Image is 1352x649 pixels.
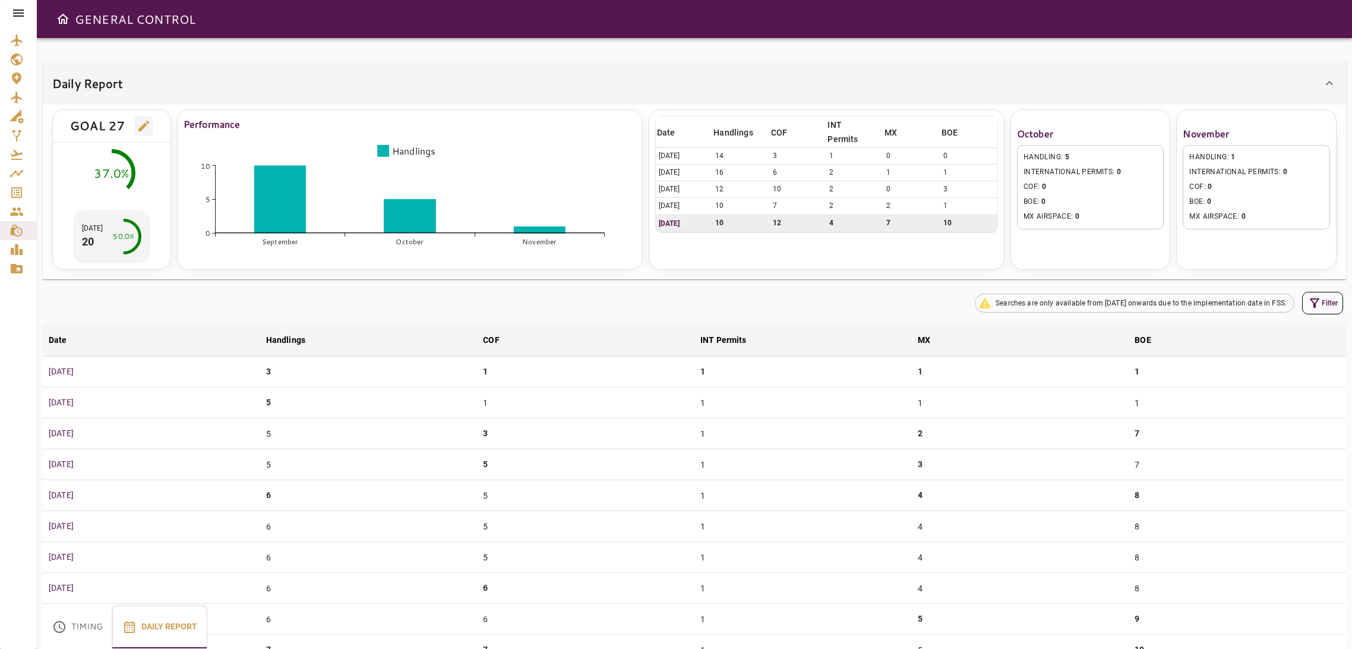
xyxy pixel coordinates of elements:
td: 6 [260,573,478,604]
td: 1 [694,387,912,418]
td: 0 [940,148,997,165]
p: 5 [266,396,271,409]
td: 0 [883,148,940,165]
button: Timing [43,606,112,648]
span: COF : [1189,181,1323,193]
tspan: September [262,237,298,247]
tspan: 10 [201,160,210,171]
div: 50.0% [113,231,134,242]
td: 4 [912,573,1129,604]
span: 0 [1117,168,1121,176]
p: [DATE] [49,582,254,594]
td: 1 [477,387,694,418]
tspan: 0 [206,228,210,238]
div: INT Permits [700,333,747,347]
td: 1 [694,542,912,573]
td: 8 [1129,573,1346,604]
span: HANDLING : [1189,152,1323,163]
div: MX [918,333,930,347]
p: 5 [483,458,488,471]
span: COF : [1024,181,1158,193]
span: INTERNATIONAL PERMITS : [1024,166,1158,178]
p: 9 [1135,613,1139,625]
p: [DATE] [49,427,254,440]
div: MX [885,125,897,140]
span: Searches are only available from [DATE] onwards due to the implementation date in FSS. [988,298,1294,308]
span: INT Permits [827,118,882,146]
td: 8 [1129,511,1346,542]
div: Handlings [266,333,305,347]
td: 1 [694,480,912,511]
h6: October [1017,125,1164,142]
p: [DATE] [49,489,254,502]
div: COF [771,125,787,140]
p: 4 [918,489,923,502]
td: [DATE] [656,181,713,198]
td: 2 [826,198,883,215]
td: 5 [477,542,694,573]
button: Filter [1302,292,1343,314]
td: 14 [712,148,769,165]
p: 8 [1135,489,1139,502]
span: 1 [1231,153,1235,161]
span: BOE [1135,333,1166,347]
td: 1 [694,604,912,635]
td: 1 [694,449,912,480]
button: Daily Report [112,606,207,648]
span: 0 [1242,212,1246,220]
td: 16 [712,165,769,181]
p: [DATE] [82,223,103,234]
td: 1 [1129,387,1346,418]
div: GOAL 27 [70,116,125,136]
td: 6 [477,604,694,635]
td: 1 [940,165,997,181]
td: 5 [477,480,694,511]
td: [DATE] [656,165,713,181]
span: HANDLING : [1024,152,1158,163]
td: 7 [1129,449,1346,480]
td: 1 [694,511,912,542]
p: [DATE] [49,551,254,563]
td: 1 [912,387,1129,418]
span: INT Permits [700,333,762,347]
p: 6 [483,582,488,594]
p: 20 [82,234,103,250]
div: Date [657,125,675,140]
td: 1 [826,148,883,165]
span: Handlings [713,125,768,140]
td: 6 [260,604,478,635]
td: 2 [826,181,883,198]
td: 1 [883,165,940,181]
td: [DATE] [656,148,713,165]
td: 7 [883,215,940,232]
h6: Performance [184,116,636,133]
td: 7 [770,198,827,215]
span: 0 [1042,182,1046,191]
button: Open drawer [51,7,75,31]
h6: November [1183,125,1330,142]
p: 1 [483,366,488,378]
td: 3 [770,148,827,165]
h6: Daily Report [52,74,123,93]
td: 5 [477,511,694,542]
p: 1 [918,366,923,378]
td: 3 [940,181,997,198]
td: 4 [912,542,1129,573]
tspan: November [522,237,557,247]
h6: GENERAL CONTROL [75,10,195,29]
td: 1 [694,573,912,604]
span: 5 [1065,153,1069,161]
td: 2 [826,165,883,181]
span: INTERNATIONAL PERMITS : [1189,166,1323,178]
p: 3 [266,366,271,378]
td: 10 [940,215,997,232]
span: 0 [1075,212,1079,220]
div: 37.0% [94,164,129,182]
td: 6 [260,542,478,573]
td: 12 [712,181,769,198]
div: Handlings [713,125,753,140]
td: 12 [770,215,827,232]
span: 0 [1208,182,1212,191]
span: 0 [1207,197,1211,206]
td: 8 [1129,542,1346,573]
